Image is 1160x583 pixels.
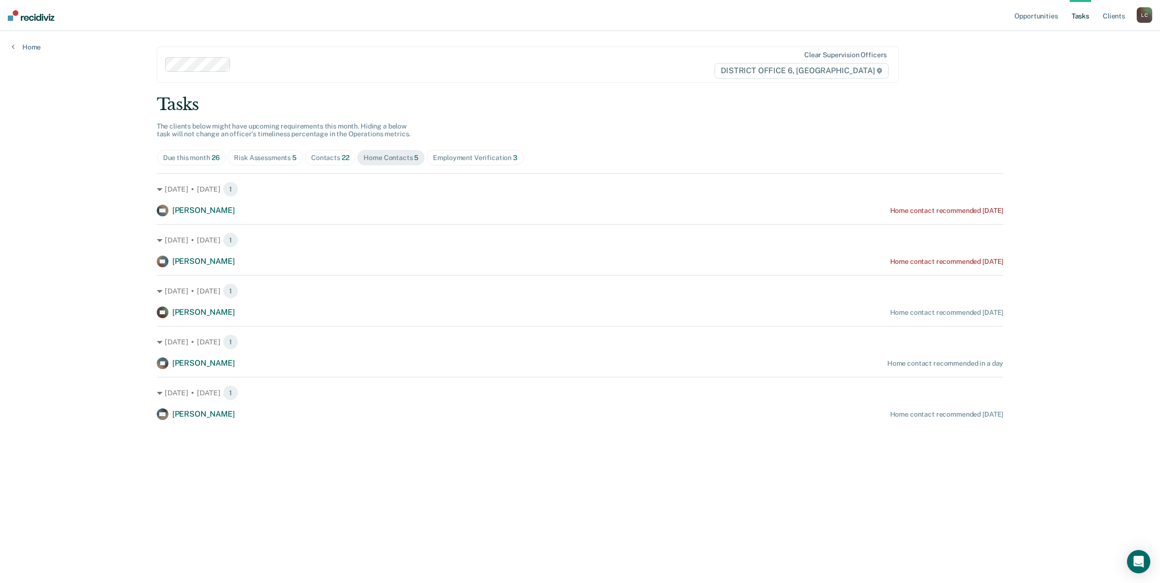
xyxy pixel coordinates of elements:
[12,43,41,51] a: Home
[8,10,54,21] img: Recidiviz
[887,359,1003,368] div: Home contact recommended in a day
[157,232,1004,248] div: [DATE] • [DATE] 1
[223,334,238,350] span: 1
[157,95,1004,114] div: Tasks
[157,122,411,138] span: The clients below might have upcoming requirements this month. Hiding a below task will not chang...
[157,181,1004,197] div: [DATE] • [DATE] 1
[163,154,220,162] div: Due this month
[414,154,418,162] span: 5
[714,63,889,79] span: DISTRICT OFFICE 6, [GEOGRAPHIC_DATA]
[172,308,235,317] span: [PERSON_NAME]
[223,181,238,197] span: 1
[311,154,349,162] div: Contacts
[172,206,235,215] span: [PERSON_NAME]
[890,207,1004,215] div: Home contact recommended [DATE]
[223,385,238,401] span: 1
[364,154,418,162] div: Home Contacts
[172,409,235,419] span: [PERSON_NAME]
[157,334,1004,350] div: [DATE] • [DATE] 1
[342,154,349,162] span: 22
[212,154,220,162] span: 26
[890,410,1004,419] div: Home contact recommended [DATE]
[1137,7,1152,23] button: LC
[433,154,517,162] div: Employment Verification
[223,232,238,248] span: 1
[890,308,1004,317] div: Home contact recommended [DATE]
[890,258,1004,266] div: Home contact recommended [DATE]
[513,154,517,162] span: 3
[292,154,297,162] span: 5
[172,358,235,368] span: [PERSON_NAME]
[157,283,1004,299] div: [DATE] • [DATE] 1
[157,385,1004,401] div: [DATE] • [DATE] 1
[804,51,887,59] div: Clear supervision officers
[1127,550,1150,573] div: Open Intercom Messenger
[223,283,238,299] span: 1
[234,154,297,162] div: Risk Assessments
[172,257,235,266] span: [PERSON_NAME]
[1137,7,1152,23] div: L C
